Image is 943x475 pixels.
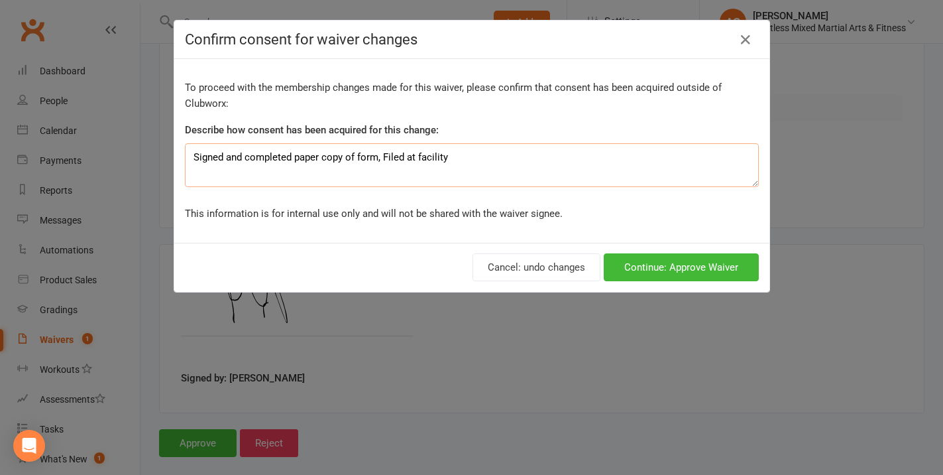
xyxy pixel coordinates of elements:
[604,253,759,281] button: Continue: Approve Waiver
[185,206,759,222] p: This information is for internal use only and will not be shared with the waiver signee.
[185,80,759,111] p: To proceed with the membership changes made for this waiver, please confirm that consent has been...
[472,253,600,281] button: Cancel: undo changes
[735,29,756,50] button: Close
[185,122,439,138] label: Describe how consent has been acquired for this change:
[13,430,45,462] div: Open Intercom Messenger
[185,31,417,48] span: Confirm consent for waiver changes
